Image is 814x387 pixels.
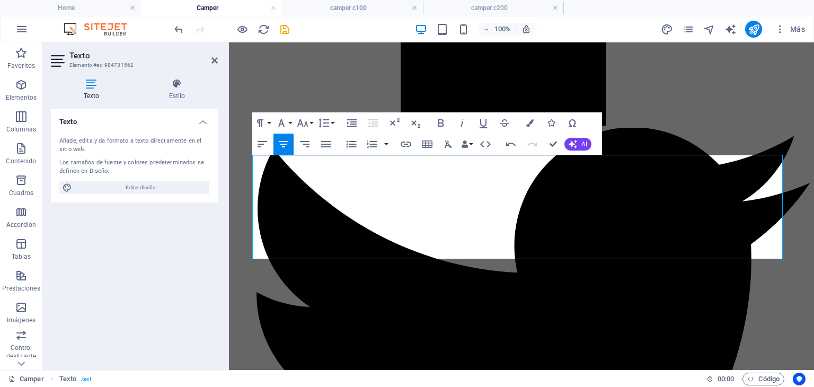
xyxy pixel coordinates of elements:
[6,157,36,165] p: Contenido
[682,23,694,36] button: pages
[452,112,472,134] button: Italic (Ctrl+I)
[69,51,218,60] h2: Texto
[475,134,496,155] button: HTML
[747,373,780,385] span: Código
[742,373,784,385] button: Código
[59,181,209,194] button: Editar diseño
[775,24,805,34] span: Más
[660,23,673,36] button: design
[7,61,35,70] p: Favoritos
[316,134,336,155] button: Align Justify
[6,93,37,102] p: Elementos
[316,112,336,134] button: Line Height
[59,159,209,176] div: Los tamaños de fuente y colores predeterminados se definen en Diseño.
[520,112,540,134] button: Colors
[341,134,361,155] button: Unordered List
[273,112,294,134] button: Font Family
[459,134,474,155] button: Data Bindings
[562,112,582,134] button: Special Characters
[522,134,542,155] button: Redo (Ctrl+Shift+Z)
[748,23,760,36] i: Publicar
[258,23,270,36] i: Volver a cargar página
[342,112,362,134] button: Increase Indent
[396,134,416,155] button: Insert Link
[543,134,563,155] button: Confirm (Ctrl+⏎)
[59,373,91,385] nav: breadcrumb
[661,23,673,36] i: Diseño (Ctrl+Alt+Y)
[6,125,37,134] p: Columnas
[431,112,451,134] button: Bold (Ctrl+B)
[384,112,404,134] button: Superscript
[382,134,391,155] button: Ordered List
[59,137,209,154] div: Añade, edita y da formato a texto directamente en el sitio web.
[423,2,564,14] h4: camper c200
[295,134,315,155] button: Align Right
[725,375,727,383] span: :
[51,109,218,128] h4: Texto
[257,23,270,36] button: reload
[252,112,272,134] button: Paragraph Format
[771,21,809,38] button: Más
[703,23,715,36] button: navigator
[136,78,218,101] h4: Estilo
[75,181,206,194] span: Editar diseño
[81,373,91,385] span: . text
[718,373,734,385] span: 00 00
[478,23,516,36] button: 100%
[501,134,521,155] button: Undo (Ctrl+Z)
[9,189,34,197] p: Cuadros
[69,60,197,70] h3: Elemento #ed-984731562
[564,138,591,151] button: AI
[6,221,36,229] p: Accordion
[273,134,294,155] button: Align Center
[417,134,437,155] button: Insert Table
[51,78,136,101] h4: Texto
[494,112,515,134] button: Strikethrough
[8,373,44,385] a: Haz clic para cancelar la selección y doble clic para abrir páginas
[363,112,383,134] button: Decrease Indent
[494,23,511,36] h6: 100%
[724,23,737,36] button: text_generator
[282,2,423,14] h4: camper c100
[278,23,291,36] button: save
[7,316,36,324] p: Imágenes
[703,23,715,36] i: Navegador
[473,112,493,134] button: Underline (Ctrl+U)
[2,284,40,293] p: Prestaciones
[521,24,531,34] i: Al redimensionar, ajustar el nivel de zoom automáticamente para ajustarse al dispositivo elegido.
[61,23,140,36] img: Editor Logo
[295,112,315,134] button: Font Size
[172,23,185,36] button: undo
[581,141,587,147] span: AI
[279,23,291,36] i: Guardar (Ctrl+S)
[12,252,31,261] p: Tablas
[59,373,76,385] span: Haz clic para seleccionar y doble clic para editar
[252,134,272,155] button: Align Left
[362,134,382,155] button: Ordered List
[438,134,458,155] button: Clear Formatting
[793,373,806,385] button: Usercentrics
[724,23,737,36] i: AI Writer
[541,112,561,134] button: Icons
[141,2,282,14] h4: Camper
[706,373,735,385] h6: Tiempo de la sesión
[173,23,185,36] i: Deshacer: Cambiar texto (Ctrl+Z)
[405,112,426,134] button: Subscript
[745,21,762,38] button: publish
